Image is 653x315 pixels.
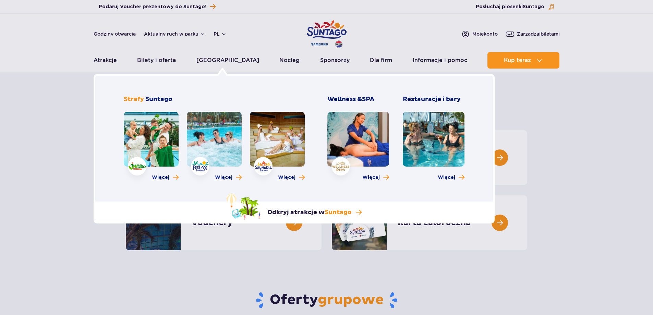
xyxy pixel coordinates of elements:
[214,31,227,37] button: pl
[320,52,350,69] a: Sponsorzy
[124,95,144,103] span: Strefy
[196,52,259,69] a: [GEOGRAPHIC_DATA]
[506,30,560,38] a: Zarządzajbiletami
[517,31,560,37] span: Zarządzaj biletami
[325,208,352,216] span: Suntago
[215,174,242,181] a: Więcej o strefie Relax
[362,95,374,103] span: SPA
[145,95,172,103] span: Suntago
[370,52,392,69] a: Dla firm
[327,95,374,103] span: Wellness &
[438,174,455,181] span: Więcej
[94,31,136,37] a: Godziny otwarcia
[461,30,498,38] a: Mojekonto
[504,57,531,63] span: Kup teraz
[403,95,464,104] h3: Restauracje i bary
[215,174,232,181] span: Więcej
[438,174,464,181] a: Więcej o Restauracje i bary
[362,174,380,181] span: Więcej
[472,31,498,37] span: Moje konto
[279,52,300,69] a: Nocleg
[487,52,559,69] button: Kup teraz
[413,52,467,69] a: Informacje i pomoc
[267,208,352,217] p: Odkryj atrakcje w
[152,174,169,181] span: Więcej
[278,174,305,181] a: Więcej o strefie Saunaria
[226,193,362,220] a: Odkryj atrakcje wSuntago
[362,174,389,181] a: Więcej o Wellness & SPA
[144,31,205,37] button: Aktualny ruch w parku
[94,52,117,69] a: Atrakcje
[137,52,176,69] a: Bilety i oferta
[152,174,179,181] a: Więcej o strefie Jamango
[278,174,295,181] span: Więcej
